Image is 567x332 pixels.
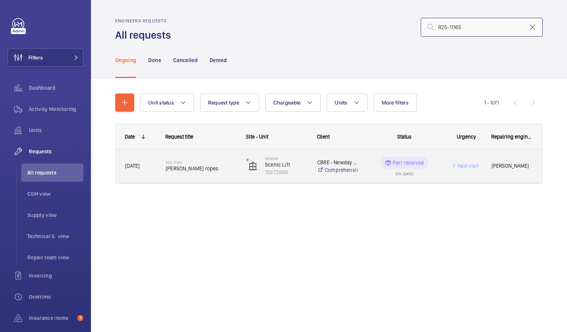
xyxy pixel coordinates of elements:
[28,54,43,61] span: Filters
[29,126,83,134] span: Units
[115,56,136,64] p: Ongoing
[27,190,83,198] span: CSM view
[115,18,175,23] h2: Engineers requests
[456,163,479,169] span: Next visit
[265,161,307,168] p: Scenic Lift
[248,162,257,171] img: elevator.svg
[115,28,175,42] h1: All requests
[210,56,227,64] p: Denied
[27,254,83,261] span: Repair team view
[29,148,83,155] span: Requests
[148,56,161,64] p: Done
[77,315,83,321] span: 7
[457,134,476,140] span: Urgency
[246,134,268,140] span: Site - Unit
[125,134,135,140] div: Date
[421,18,543,37] input: Search by request number or quote number
[492,100,497,106] span: of
[265,168,307,176] p: 13972898
[29,84,83,92] span: Dashboard
[140,94,194,112] button: Unit status
[317,134,330,140] span: Client
[208,100,239,106] span: Request type
[491,134,534,140] span: Repairing engineer
[27,169,83,176] span: All requests
[8,48,83,67] button: Filters
[265,94,321,112] button: Chargeable
[393,159,424,167] p: Part received
[166,165,237,172] span: [PERSON_NAME] ropes
[317,166,358,174] a: Comprehensive
[166,160,237,165] h2: R25-11165
[374,94,417,112] button: More filters
[200,94,259,112] button: Request type
[317,159,358,166] p: CBRE - Newday Kingscross
[29,272,83,279] span: Invoicing
[29,293,83,301] span: Overtime
[27,232,83,240] span: Technical S. view
[335,100,347,106] span: Units
[148,100,174,106] span: Unit status
[173,56,197,64] p: Cancelled
[327,94,367,112] button: Units
[396,169,413,176] div: ETA: [DATE]
[29,105,83,113] span: Activity Monitoring
[397,134,412,140] span: Status
[492,162,533,170] span: [PERSON_NAME]
[484,100,499,105] span: 1 - 1 1
[29,314,74,322] span: Insurance items
[125,163,139,169] span: [DATE]
[273,100,301,106] span: Chargeable
[27,211,83,219] span: Supply view
[382,100,409,106] span: More filters
[265,156,307,161] p: NewDay
[165,134,193,140] span: Request title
